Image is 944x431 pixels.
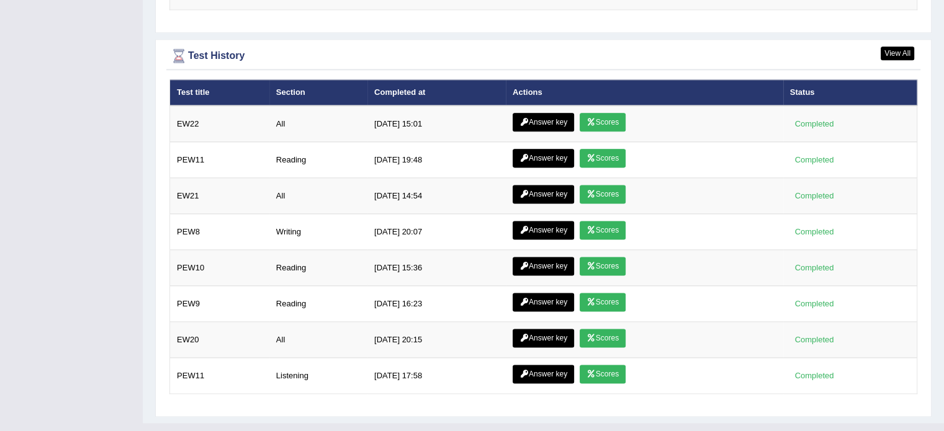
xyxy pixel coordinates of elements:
[170,142,269,178] td: PEW11
[513,257,574,275] a: Answer key
[170,105,269,142] td: EW22
[790,189,838,202] div: Completed
[513,113,574,131] a: Answer key
[506,79,783,105] th: Actions
[170,79,269,105] th: Test title
[783,79,917,105] th: Status
[790,225,838,238] div: Completed
[580,257,626,275] a: Scores
[790,369,838,382] div: Completed
[790,333,838,346] div: Completed
[367,358,506,394] td: [DATE] 17:58
[170,250,269,286] td: PEW10
[580,329,626,347] a: Scores
[170,286,269,322] td: PEW9
[169,47,917,65] div: Test History
[367,79,506,105] th: Completed at
[269,358,367,394] td: Listening
[269,79,367,105] th: Section
[269,322,367,358] td: All
[513,149,574,167] a: Answer key
[269,178,367,214] td: All
[170,358,269,394] td: PEW11
[790,117,838,130] div: Completed
[513,329,574,347] a: Answer key
[513,221,574,239] a: Answer key
[580,149,626,167] a: Scores
[367,142,506,178] td: [DATE] 19:48
[790,153,838,166] div: Completed
[580,185,626,203] a: Scores
[170,178,269,214] td: EW21
[367,250,506,286] td: [DATE] 15:36
[367,286,506,322] td: [DATE] 16:23
[170,322,269,358] td: EW20
[790,261,838,274] div: Completed
[580,365,626,383] a: Scores
[790,297,838,310] div: Completed
[513,185,574,203] a: Answer key
[580,221,626,239] a: Scores
[170,214,269,250] td: PEW8
[513,293,574,311] a: Answer key
[580,113,626,131] a: Scores
[367,322,506,358] td: [DATE] 20:15
[367,214,506,250] td: [DATE] 20:07
[881,47,914,60] a: View All
[580,293,626,311] a: Scores
[367,178,506,214] td: [DATE] 14:54
[269,105,367,142] td: All
[269,286,367,322] td: Reading
[367,105,506,142] td: [DATE] 15:01
[513,365,574,383] a: Answer key
[269,214,367,250] td: Writing
[269,142,367,178] td: Reading
[269,250,367,286] td: Reading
